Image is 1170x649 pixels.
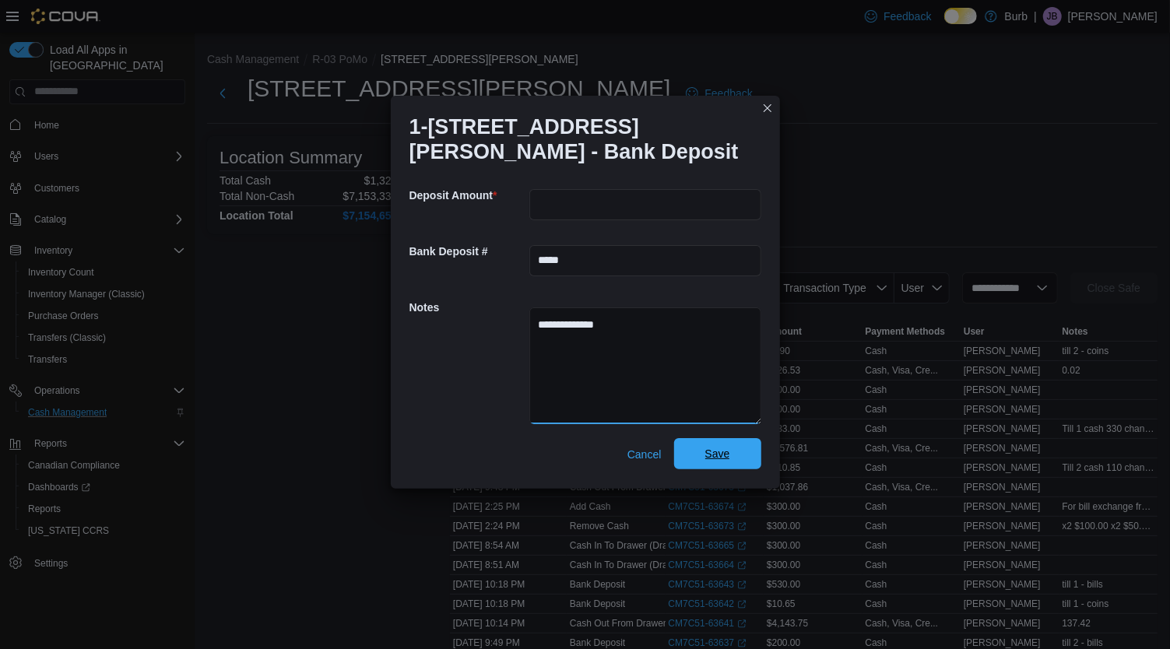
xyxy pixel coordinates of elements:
[758,99,777,118] button: Closes this modal window
[409,180,526,211] h5: Deposit Amount
[409,114,749,164] h1: 1-[STREET_ADDRESS][PERSON_NAME] - Bank Deposit
[674,438,761,469] button: Save
[409,236,526,267] h5: Bank Deposit #
[621,439,668,470] button: Cancel
[627,447,662,462] span: Cancel
[409,292,526,323] h5: Notes
[705,446,730,461] span: Save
